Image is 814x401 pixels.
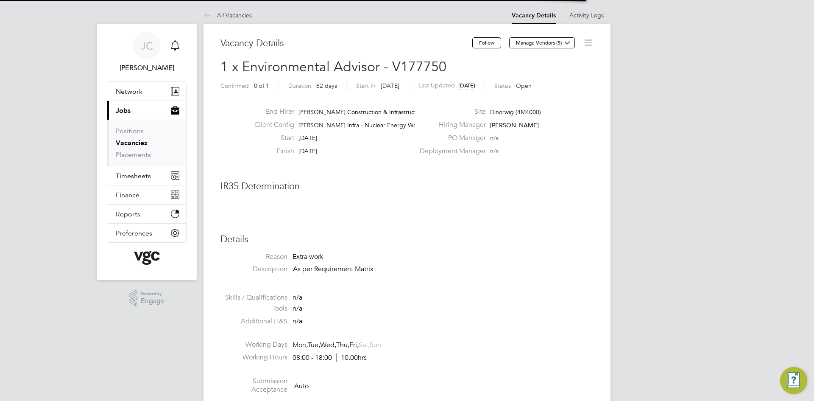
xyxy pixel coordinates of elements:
span: Timesheets [116,172,151,180]
span: [PERSON_NAME] [490,121,539,129]
a: Powered byEngage [129,290,165,306]
label: Status [494,82,511,90]
a: All Vacancies [203,11,252,19]
span: Finance [116,191,139,199]
span: JC [141,40,153,51]
span: Open [516,82,532,90]
span: 1 x Environmental Advisor - V177750 [220,59,446,75]
label: Site [415,107,486,116]
a: Vacancies [116,139,147,147]
span: Tue, [308,341,320,349]
label: Submission Acceptance [220,377,287,395]
button: Jobs [107,101,186,120]
span: [DATE] [458,82,475,89]
span: [DATE] [381,82,399,90]
span: Mon, [293,341,308,349]
span: [PERSON_NAME] Infra - Nuclear Energy Wa… [298,121,422,129]
button: Preferences [107,224,186,242]
span: Engage [141,297,164,305]
button: Reports [107,205,186,223]
span: n/a [490,147,499,155]
span: n/a [293,317,302,325]
a: JC[PERSON_NAME] [107,32,187,73]
span: Fri, [349,341,359,349]
label: Reason [220,252,287,261]
a: Go to home page [107,251,187,265]
label: Duration [288,82,311,90]
label: Start In [356,82,376,90]
h3: Vacancy Details [220,37,472,50]
label: Client Config [248,121,294,129]
span: Auto [294,381,309,390]
label: Working Hours [220,353,287,362]
span: Thu, [336,341,349,349]
div: Jobs [107,120,186,166]
span: Network [116,87,142,95]
label: Description [220,265,287,274]
label: Last Updated [418,81,455,89]
span: Extra work [293,252,323,261]
label: End Hirer [248,107,294,116]
span: Jimmy Callaghan [107,63,187,73]
label: Working Days [220,340,287,349]
span: n/a [293,304,302,313]
span: Sat, [359,341,370,349]
a: Positions [116,127,144,135]
a: Vacancy Details [512,12,556,19]
button: Manage Vendors (5) [509,37,575,48]
label: Additional H&S [220,317,287,326]
a: Activity Logs [569,11,604,19]
label: Hiring Manager [415,121,486,129]
nav: Main navigation [97,24,197,280]
label: PO Manager [415,134,486,143]
button: Follow [472,37,501,48]
button: Finance [107,185,186,204]
label: Tools [220,304,287,313]
label: Confirmed [220,82,249,90]
h3: IR35 Determination [220,180,594,193]
button: Network [107,82,186,101]
span: n/a [293,293,302,302]
div: 08:00 - 18:00 [293,353,367,362]
p: As per Requirement Matrix [293,265,594,274]
label: Skills / Qualifications [220,293,287,302]
span: Jobs [116,107,131,115]
span: Reports [116,210,140,218]
span: [PERSON_NAME] Construction & Infrastruct… [298,108,422,116]
span: 62 days [316,82,337,90]
span: Wed, [320,341,336,349]
label: Deployment Manager [415,147,486,156]
button: Engage Resource Center [780,367,807,394]
img: vgcgroup-logo-retina.png [134,251,160,265]
span: Sun [370,341,381,349]
span: 0 of 1 [254,82,269,90]
span: Dinorwig (4M4000) [490,108,541,116]
span: 10.00hrs [336,353,367,362]
span: Preferences [116,229,152,237]
label: Finish [248,147,294,156]
a: Placements [116,151,151,159]
span: Powered by [141,290,164,297]
label: Start [248,134,294,143]
span: n/a [490,134,499,142]
h3: Details [220,233,594,246]
span: [DATE] [298,147,317,155]
span: [DATE] [298,134,317,142]
button: Timesheets [107,166,186,185]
